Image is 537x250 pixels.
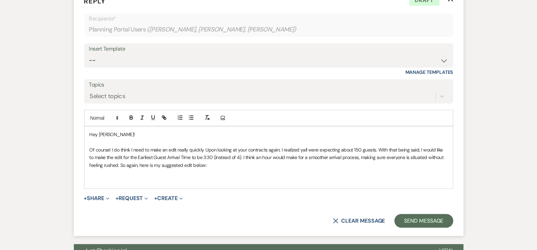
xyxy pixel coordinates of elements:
[90,92,125,101] div: Select topics
[154,196,183,201] button: Create
[84,196,87,201] span: +
[84,196,110,201] button: Share
[394,214,453,228] button: Send Message
[405,69,453,75] a: Manage Templates
[89,23,448,36] div: Planning Portal Users
[154,196,157,201] span: +
[89,44,448,54] div: Insert Template
[89,14,448,23] p: Recipients*
[89,80,448,90] label: Topics
[90,146,448,169] p: Of course! I do think I need to make an edit really quickly. Upon looking at your contracts again...
[90,131,448,138] p: Hey [PERSON_NAME]!
[147,25,296,34] span: ( [PERSON_NAME], [PERSON_NAME], [PERSON_NAME] )
[116,196,119,201] span: +
[333,218,385,224] button: Clear message
[116,196,148,201] button: Request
